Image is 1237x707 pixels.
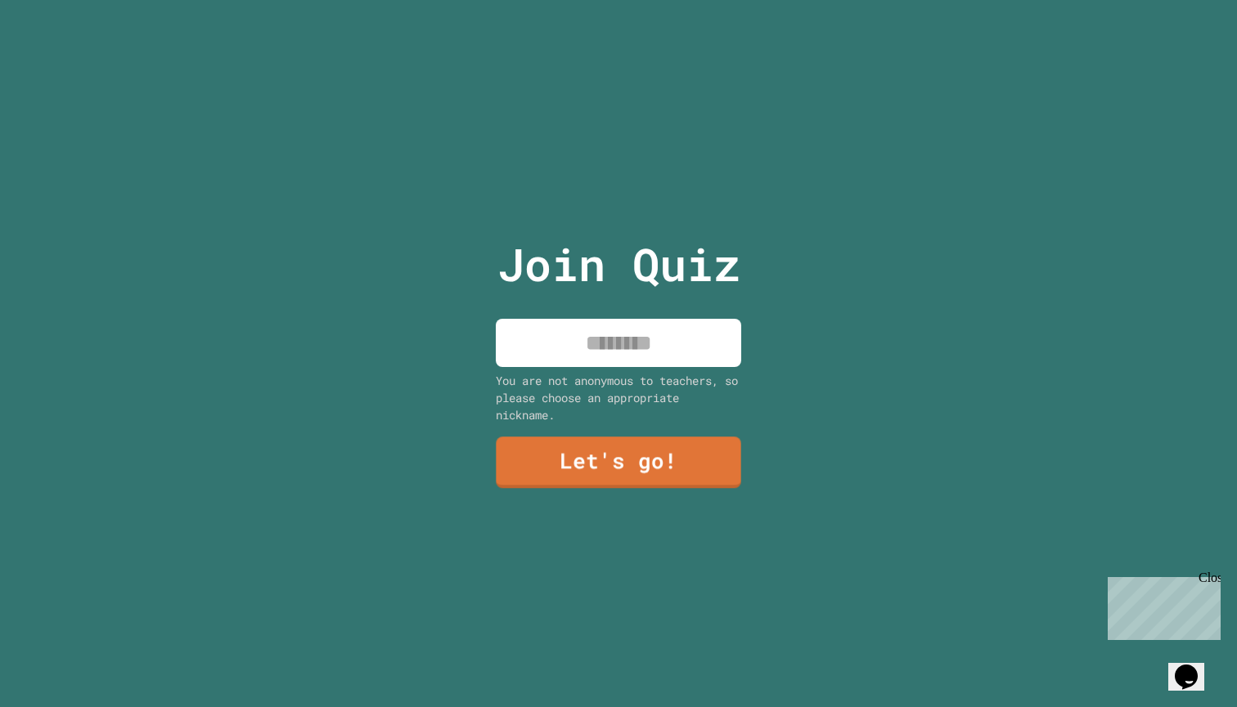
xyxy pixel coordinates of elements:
[496,372,741,423] div: You are not anonymous to teachers, so please choose an appropriate nickname.
[1101,571,1221,640] iframe: chat widget
[496,437,740,489] a: Let's go!
[1168,642,1221,691] iframe: chat widget
[497,230,740,298] p: Join Quiz
[7,7,113,104] div: Chat with us now!Close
